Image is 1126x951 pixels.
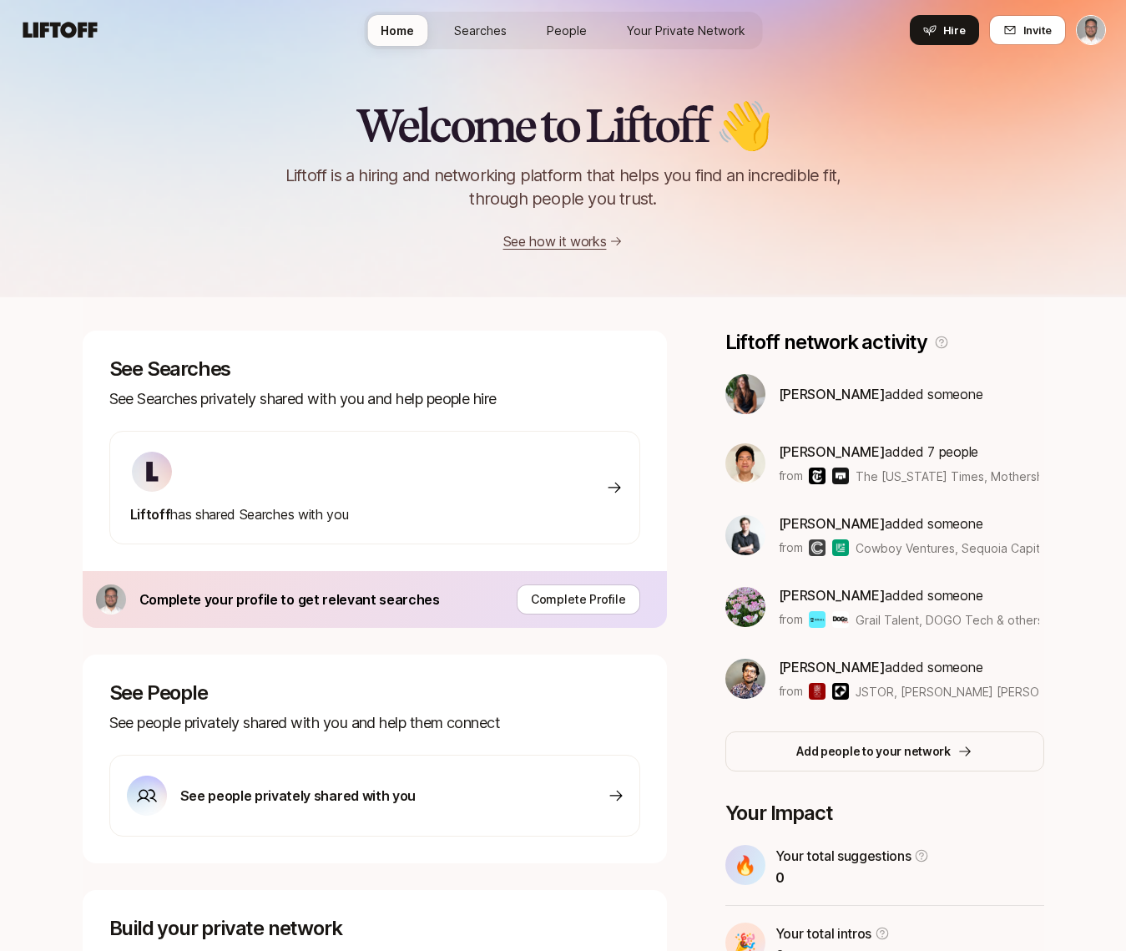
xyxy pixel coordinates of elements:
p: from [779,538,803,558]
a: See how it works [503,233,607,250]
img: 33ee49e1_eec9_43f1_bb5d_6b38e313ba2b.jpg [725,374,765,414]
span: Cowboy Ventures, Sequoia Capital & others [856,541,1099,555]
img: c3894d86_b3f1_4e23_a0e4_4d923f503b0e.jpg [725,443,765,483]
div: 🔥 [725,845,765,885]
p: See people privately shared with you [180,785,416,807]
span: Hire [943,22,966,38]
p: See Searches privately shared with you and help people hire [109,387,640,411]
span: has shared Searches with you [130,506,349,523]
p: added someone [779,656,1040,678]
span: [PERSON_NAME] [779,386,886,402]
span: Searches [454,22,507,39]
span: Your Private Network [627,22,745,39]
span: [PERSON_NAME] [779,659,886,675]
p: Your total intros [775,923,872,944]
img: Cowboy Ventures [809,539,826,556]
img: ACg8ocIdxRMdt9zg7cQmJ1etOp_AR7rnuVOB8v5rMQQddsajCIZ5kemg=s160-c [725,587,765,627]
button: Hire [910,15,979,45]
a: Your Private Network [613,15,759,46]
span: [PERSON_NAME] [779,443,886,460]
p: added someone [779,584,1040,606]
p: Complete your profile to get relevant searches [139,589,440,610]
p: Complete Profile [531,589,626,610]
span: [PERSON_NAME] [779,587,886,604]
img: ACg8ocIGY91AHteQKWQOTYqHCqTFbeJiHxbZzDAFq-nNchppiED1m6Qi=s160-c [96,584,126,615]
a: Searches [441,15,520,46]
h2: Welcome to Liftoff 👋 [356,100,770,150]
a: People [533,15,600,46]
p: Your Impact [725,802,1044,825]
p: 0 [775,867,930,888]
span: JSTOR, [PERSON_NAME] [PERSON_NAME] & others [856,683,1039,701]
button: Complete Profile [517,584,640,615]
span: Home [381,22,414,39]
img: DOGO Tech [832,611,849,628]
button: Invite [989,15,1066,45]
img: ffc673f5_2173_4070_9c46_4bfd4d7acc8d.jpg [725,515,765,555]
img: JSTOR [809,683,826,700]
img: Michael Hagel [1077,16,1105,44]
span: The [US_STATE] Times, Mothership & others [856,469,1103,483]
span: Invite [1023,22,1052,38]
button: Add people to your network [725,731,1044,771]
p: added someone [779,513,1040,534]
img: Mothership [832,468,849,484]
p: from [779,610,803,630]
p: added 7 people [779,441,1040,463]
p: Liftoff is a hiring and networking platform that helps you find an incredible fit, through people... [265,164,862,210]
p: Build your private network [109,917,640,940]
p: See Searches [109,357,640,381]
span: People [547,22,587,39]
p: Add people to your network [796,741,951,761]
p: Liftoff network activity [725,331,927,354]
p: added someone [779,383,983,405]
p: Your total suggestions [775,845,911,867]
span: [PERSON_NAME] [779,515,886,532]
img: The New York Times [809,468,826,484]
a: Home [367,15,427,46]
img: Sequoia Capital [832,539,849,556]
img: Grail Talent [809,611,826,628]
img: Kleiner Perkins [832,683,849,700]
p: from [779,681,803,701]
p: See People [109,681,640,705]
span: Grail Talent, DOGO Tech & others [856,613,1043,627]
span: Liftoff [130,506,171,523]
p: from [779,466,803,486]
img: ACg8ocKIuO9-sklR2KvA8ZVJz4iZ_g9wtBiQREC3t8A94l4CTg=s160-c [132,452,172,492]
p: See people privately shared with you and help them connect [109,711,640,735]
button: Michael Hagel [1076,15,1106,45]
img: f455fa8b_587c_4adb_ac55_d674eb894f96.jpg [725,659,765,699]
